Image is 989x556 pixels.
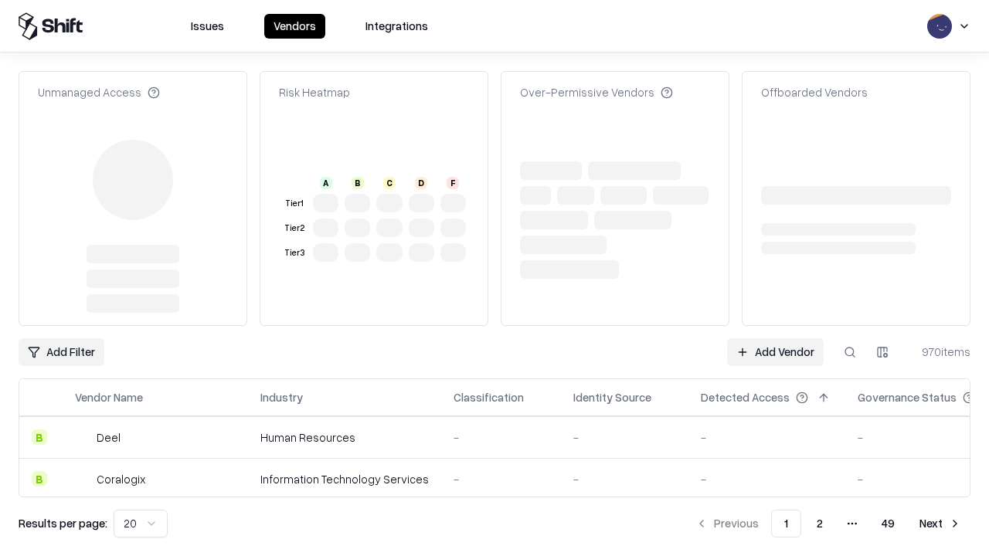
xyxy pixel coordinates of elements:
div: Deel [97,429,121,446]
a: Add Vendor [727,338,824,366]
div: Unmanaged Access [38,84,160,100]
p: Results per page: [19,515,107,531]
div: - [454,471,549,487]
div: - [701,429,833,446]
div: Over-Permissive Vendors [520,84,673,100]
button: Next [910,510,970,537]
button: 1 [771,510,801,537]
div: Tier 1 [282,197,307,210]
div: B [32,429,47,445]
div: - [701,471,833,487]
div: Tier 2 [282,222,307,235]
div: F [447,177,459,189]
div: A [320,177,332,189]
button: Add Filter [19,338,104,366]
div: Offboarded Vendors [761,84,868,100]
div: B [352,177,364,189]
div: Vendor Name [75,389,143,405]
div: D [415,177,427,189]
div: Classification [454,389,524,405]
div: B [32,471,47,486]
button: Issues [182,14,233,39]
div: Governance Status [858,389,957,405]
div: Human Resources [260,429,429,446]
div: - [573,471,676,487]
div: - [573,429,676,446]
button: 49 [869,510,907,537]
img: Coralogix [75,471,90,486]
button: Vendors [264,14,325,39]
img: Deel [75,429,90,445]
div: Coralogix [97,471,145,487]
div: - [454,429,549,446]
div: Identity Source [573,389,651,405]
div: Risk Heatmap [279,84,350,100]
button: Integrations [356,14,437,39]
div: Information Technology Services [260,471,429,487]
button: 2 [804,510,835,537]
div: Detected Access [701,389,790,405]
div: Tier 3 [282,246,307,259]
nav: pagination [686,510,970,537]
div: C [383,177,396,189]
div: Industry [260,389,303,405]
div: 970 items [909,344,970,360]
